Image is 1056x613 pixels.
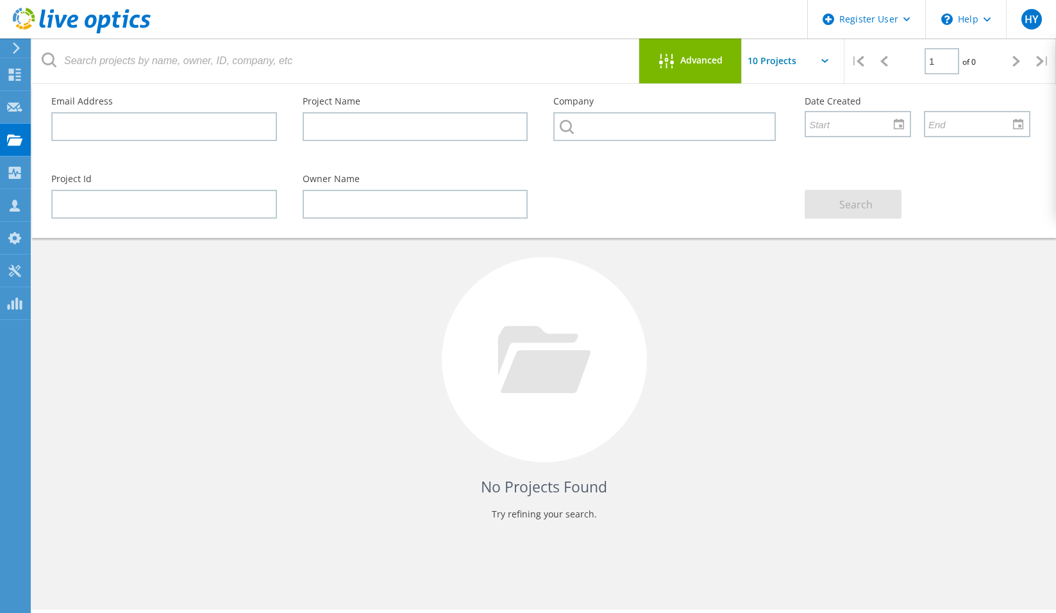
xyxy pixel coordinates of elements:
svg: \n [941,13,953,25]
input: Search projects by name, owner, ID, company, etc [32,38,640,83]
div: | [1030,38,1056,84]
p: Try refining your search. [58,504,1030,525]
span: of 0 [962,56,976,67]
a: Live Optics Dashboard [13,27,151,36]
input: End [925,112,1020,136]
label: Project Name [303,97,528,106]
label: Owner Name [303,174,528,183]
input: Start [806,112,901,136]
div: | [844,38,871,84]
h4: No Projects Found [58,476,1030,498]
label: Company [553,97,779,106]
span: HY [1025,14,1038,24]
label: Email Address [51,97,277,106]
label: Date Created [805,97,1030,106]
span: Advanced [680,56,723,65]
label: Project Id [51,174,277,183]
span: Search [839,197,873,212]
button: Search [805,190,901,219]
